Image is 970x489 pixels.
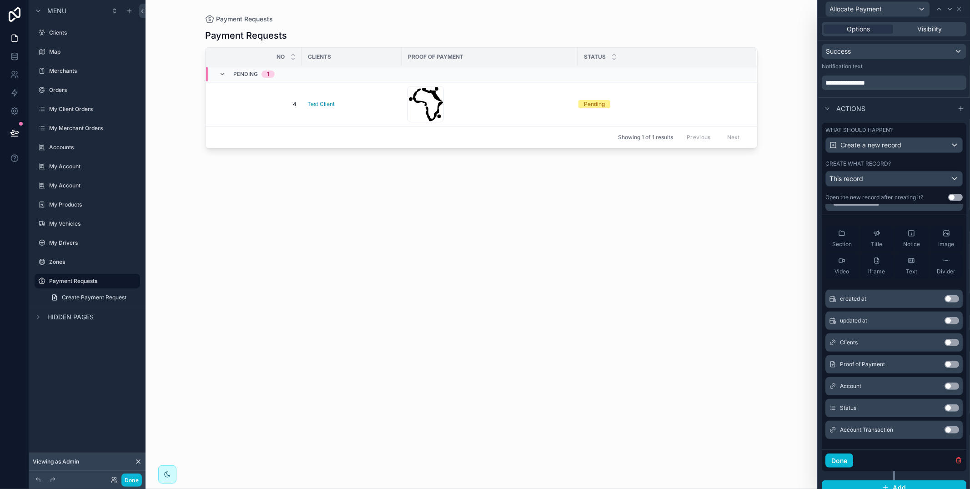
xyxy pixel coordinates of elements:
a: 4 [216,101,297,108]
a: My Client Orders [35,102,140,116]
label: My Products [49,201,138,208]
span: Account Transaction [840,426,893,434]
a: Clients [35,25,140,40]
button: Success [822,44,966,59]
span: created at [840,295,866,302]
a: My Account [35,159,140,174]
span: Section [832,241,852,248]
button: Title [860,226,894,252]
span: No [276,53,285,60]
span: Text [906,268,917,275]
span: Image [938,241,954,248]
span: Clients [840,339,858,346]
span: Showing 1 of 1 results [618,134,673,141]
span: Create Payment Request [62,294,126,301]
label: Create what record? [825,160,891,167]
a: My Account [35,178,140,193]
a: Create Payment Request [45,290,140,305]
span: Allocate Payment [829,5,882,14]
label: Clients [49,29,138,36]
span: iframe [868,268,885,275]
span: Visibility [918,25,942,34]
a: My Vehicles [35,217,140,231]
label: Merchants [49,67,138,75]
label: My Drivers [49,239,138,247]
label: What should happen? [825,126,893,134]
a: My Drivers [35,236,140,250]
span: Account [840,383,861,390]
label: Map [49,48,138,55]
span: This record [829,175,863,182]
span: Notice [903,241,920,248]
label: My Account [49,182,138,189]
label: My Vehicles [49,220,138,227]
span: Title [871,241,882,248]
button: Create a new record [825,137,963,153]
span: Create a new record [840,141,901,150]
span: Hidden pages [47,313,94,322]
a: Payment Requests [35,274,140,288]
a: Accounts [35,140,140,155]
span: Clients [308,53,331,60]
button: Done [121,474,142,487]
div: 1 [267,71,269,78]
a: Merchants [35,64,140,78]
a: Test Client [307,101,397,108]
a: Map [35,45,140,59]
span: Divider [937,268,955,275]
span: Status [840,404,856,412]
a: Pending [578,100,745,108]
label: My Account [49,163,138,170]
div: Open the new record after creating it? [825,194,923,201]
label: Zones [49,258,138,266]
label: My Client Orders [49,106,138,113]
label: My Merchant Orders [49,125,138,132]
button: Text [895,253,928,279]
span: Proof of Payment [408,53,463,60]
a: Zones [35,255,140,269]
span: updated at [840,317,867,324]
span: Actions [836,104,865,113]
span: Menu [47,6,66,15]
a: My Merchant Orders [35,121,140,136]
button: Notice [895,226,928,252]
span: Proof of Payment [840,361,885,368]
span: Success [826,47,851,56]
button: Video [825,253,859,279]
label: Payment Requests [49,277,135,285]
a: Payment Requests [205,15,273,24]
button: Allocate Payment [825,1,930,17]
span: Payment Requests [216,15,273,24]
label: Orders [49,86,138,94]
button: Done [825,454,853,468]
span: Viewing as Admin [33,458,79,465]
span: Status [584,53,606,60]
span: Pending [233,71,258,78]
label: Notification text [822,63,863,70]
span: Video [834,268,849,275]
button: This record [825,171,963,187]
a: My Products [35,197,140,212]
div: Pending [584,100,605,108]
button: iframe [860,253,894,279]
button: Section [825,226,859,252]
a: Orders [35,83,140,97]
label: Accounts [49,144,138,151]
span: Options [847,25,870,34]
button: Image [930,226,963,252]
div: scrollable content [822,74,966,90]
h1: Payment Requests [205,29,287,42]
a: Test Client [307,101,335,108]
button: Divider [930,253,963,279]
